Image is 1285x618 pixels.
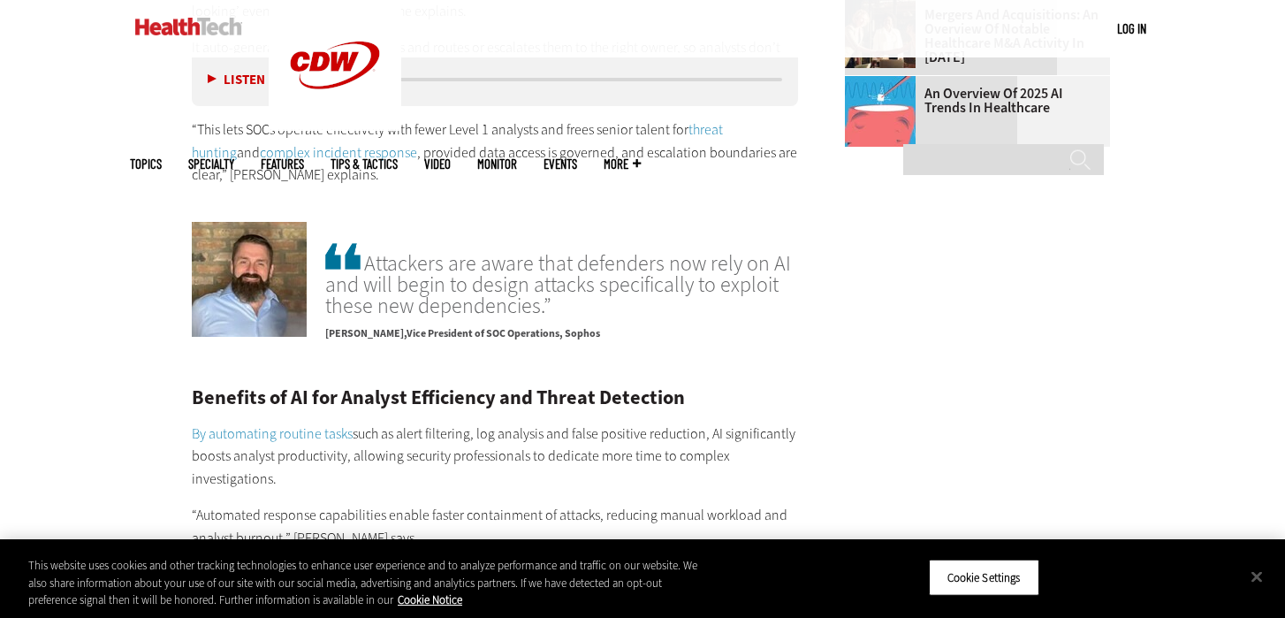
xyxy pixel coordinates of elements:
span: More [604,157,641,171]
span: Specialty [188,157,234,171]
img: Tom Gorup [192,222,307,337]
p: “Automated response capabilities enable faster containment of attacks, reducing manual workload a... [192,504,798,549]
a: By automating routine tasks [192,424,353,443]
a: Log in [1117,20,1146,36]
button: Cookie Settings [929,559,1039,596]
div: User menu [1117,19,1146,38]
a: CDW [269,117,401,135]
a: Events [544,157,577,171]
h2: Benefits of AI for Analyst Efficiency and Threat Detection [192,388,798,408]
img: Home [135,18,242,35]
button: Close [1237,557,1276,596]
span: Topics [130,157,162,171]
a: More information about your privacy [398,592,462,607]
a: MonITor [477,157,517,171]
p: such as alert filtering, log analysis and false positive reduction, AI significantly boosts analy... [192,423,798,491]
span: Attackers are aware that defenders now rely on AI and will begin to design attacks specifically t... [325,240,798,317]
div: This website uses cookies and other tracking technologies to enhance user experience and to analy... [28,557,707,609]
a: Video [424,157,451,171]
a: Tips & Tactics [331,157,398,171]
a: Features [261,157,304,171]
p: Vice President of SOC Operations, Sophos [325,317,798,342]
span: [PERSON_NAME] [325,326,407,340]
